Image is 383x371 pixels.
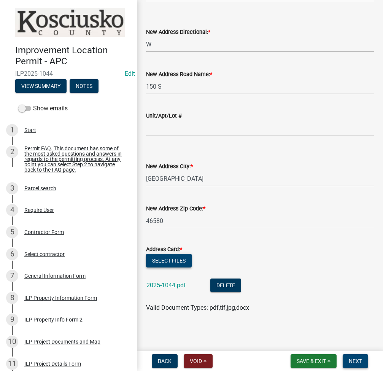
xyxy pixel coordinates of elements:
div: 4 [6,204,18,216]
label: Address Card: [146,247,182,252]
span: Next [349,358,362,364]
div: 9 [6,314,18,326]
div: 1 [6,124,18,136]
div: Parcel search [24,186,56,191]
button: View Summary [15,79,67,93]
img: Kosciusko County, Indiana [15,8,125,37]
button: Save & Exit [291,354,337,368]
label: New Address Road Name: [146,72,212,77]
span: Void [190,358,202,364]
div: ILP Project Documents and Map [24,339,100,344]
div: 7 [6,270,18,282]
span: Valid Document Types: pdf,tif,jpg,docx [146,304,249,311]
wm-modal-confirm: Edit Application Number [125,70,135,77]
a: 2025-1044.pdf [146,282,186,289]
button: Notes [70,79,99,93]
label: New Address Zip Code: [146,206,205,212]
div: Require User [24,207,54,213]
div: Contractor Form [24,229,64,235]
div: 11 [6,358,18,370]
label: Unit/Apt/Lot # [146,113,182,119]
label: New Address City: [146,164,193,169]
div: 6 [6,248,18,260]
button: Select files [146,254,192,268]
label: New Address Directional: [146,30,210,35]
span: Save & Exit [297,358,326,364]
wm-modal-confirm: Delete Document [210,282,241,290]
a: Edit [125,70,135,77]
button: Delete [210,279,241,292]
div: 3 [6,182,18,194]
div: Select contractor [24,252,65,257]
wm-modal-confirm: Summary [15,83,67,89]
div: 2 [6,146,18,158]
span: Back [158,358,172,364]
div: ILP Property Info Form 2 [24,317,83,322]
div: General Information Form [24,273,86,279]
button: Void [184,354,213,368]
button: Back [152,354,178,368]
wm-modal-confirm: Notes [70,83,99,89]
div: 8 [6,292,18,304]
div: ILP Property Information Form [24,295,97,301]
div: ILP Project Details Form [24,361,81,366]
div: Start [24,127,36,133]
label: Show emails [18,104,68,113]
h4: Improvement Location Permit - APC [15,45,131,67]
button: Next [343,354,368,368]
span: ILP2025-1044 [15,70,122,77]
div: 10 [6,336,18,348]
div: Permit FAQ. This document has some of the most asked questions and answers in regards to the perm... [24,146,125,172]
div: 5 [6,226,18,238]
